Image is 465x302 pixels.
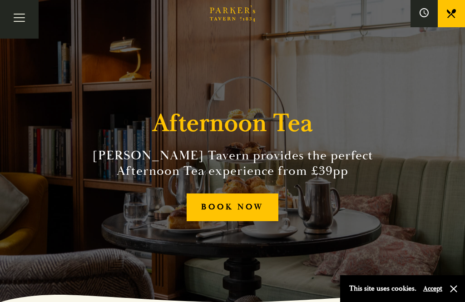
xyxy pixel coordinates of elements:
button: Close and accept [449,284,458,293]
p: This site uses cookies. [349,282,416,295]
button: Accept [423,284,442,293]
h1: Afternoon Tea [153,109,313,139]
a: BOOK NOW [187,193,279,221]
h2: [PERSON_NAME] Tavern provides the perfect Afternoon Tea experience from £39pp [62,148,403,179]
